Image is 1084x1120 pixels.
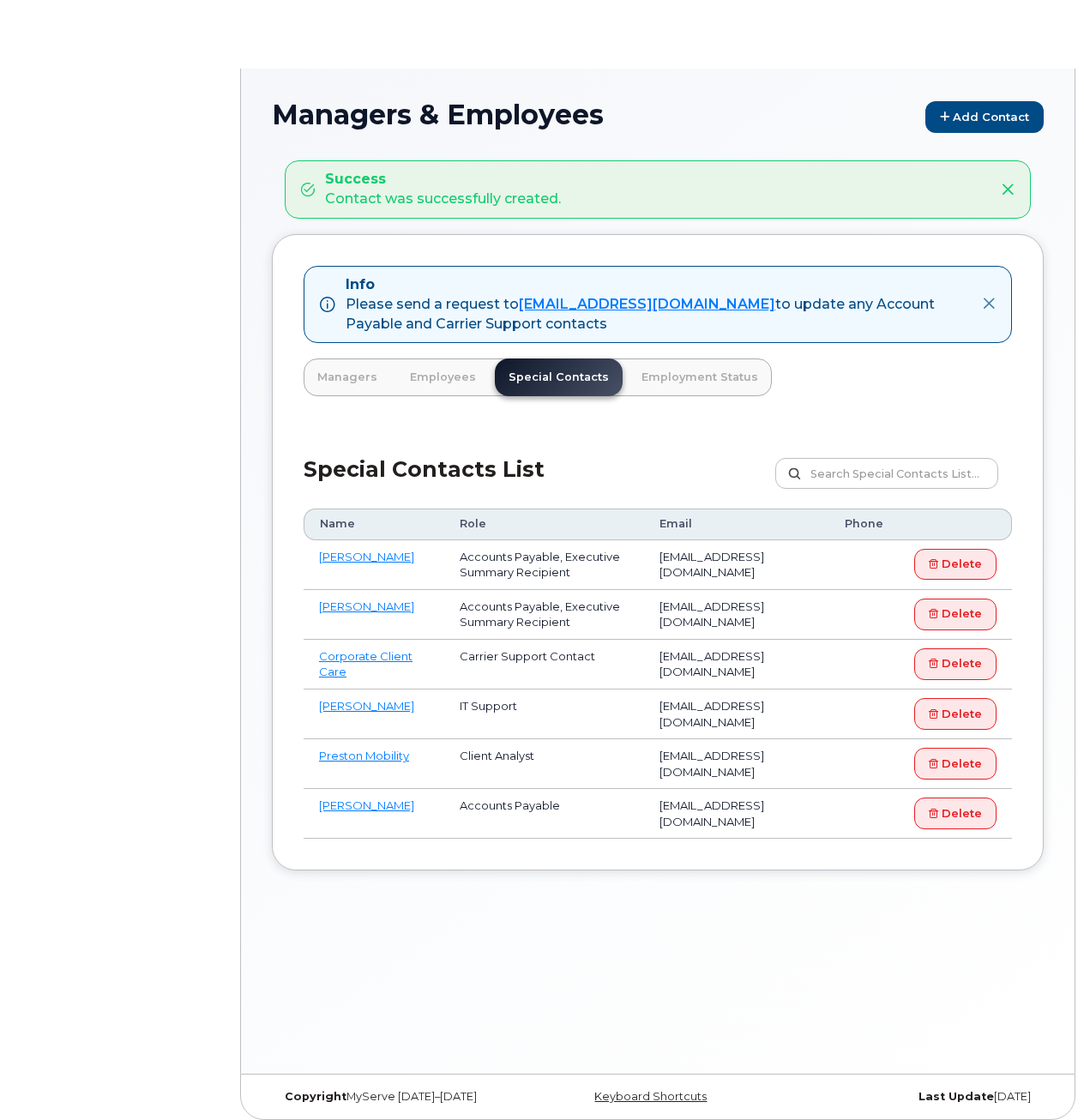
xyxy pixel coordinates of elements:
a: Delete [914,698,997,730]
a: [PERSON_NAME] [319,550,414,563]
td: Accounts Payable [444,789,644,839]
td: Carrier Support Contact [444,640,644,689]
strong: Success [325,170,561,190]
th: Phone [829,509,899,539]
a: Delete [914,798,997,829]
td: IT Support [444,689,644,739]
td: [EMAIL_ADDRESS][DOMAIN_NAME] [644,789,829,839]
a: Employees [396,358,490,396]
th: Email [644,509,829,539]
strong: Copyright [285,1090,346,1103]
h2: Special Contacts List [304,458,545,509]
h1: Managers & Employees [272,99,1044,133]
td: Client Analyst [444,739,644,789]
a: [PERSON_NAME] [319,599,414,613]
strong: Info [346,276,375,292]
a: [EMAIL_ADDRESS][DOMAIN_NAME] [519,296,775,312]
a: Corporate Client Care [319,649,413,679]
a: [PERSON_NAME] [319,699,414,713]
td: [EMAIL_ADDRESS][DOMAIN_NAME] [644,540,829,590]
th: Name [304,509,444,539]
a: Delete [914,549,997,581]
a: Delete [914,748,997,780]
td: [EMAIL_ADDRESS][DOMAIN_NAME] [644,739,829,789]
a: Keyboard Shortcuts [594,1090,707,1103]
a: Add Contact [925,101,1044,133]
div: Contact was successfully created. [325,170,561,209]
a: Delete [914,599,997,630]
div: Please send a request to to update any Account Payable and Carrier Support contacts [346,295,968,334]
a: Special Contacts [495,358,623,396]
div: MyServe [DATE]–[DATE] [272,1090,529,1104]
strong: Last Update [918,1090,994,1103]
a: Preston Mobility [319,749,409,762]
a: Employment Status [628,358,772,396]
th: Role [444,509,644,539]
td: Accounts Payable, Executive Summary Recipient [444,590,644,640]
div: [DATE] [786,1090,1044,1104]
a: Delete [914,648,997,680]
td: [EMAIL_ADDRESS][DOMAIN_NAME] [644,689,829,739]
a: [PERSON_NAME] [319,798,414,812]
a: Managers [304,358,391,396]
td: [EMAIL_ADDRESS][DOMAIN_NAME] [644,640,829,689]
td: [EMAIL_ADDRESS][DOMAIN_NAME] [644,590,829,640]
td: Accounts Payable, Executive Summary Recipient [444,540,644,590]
